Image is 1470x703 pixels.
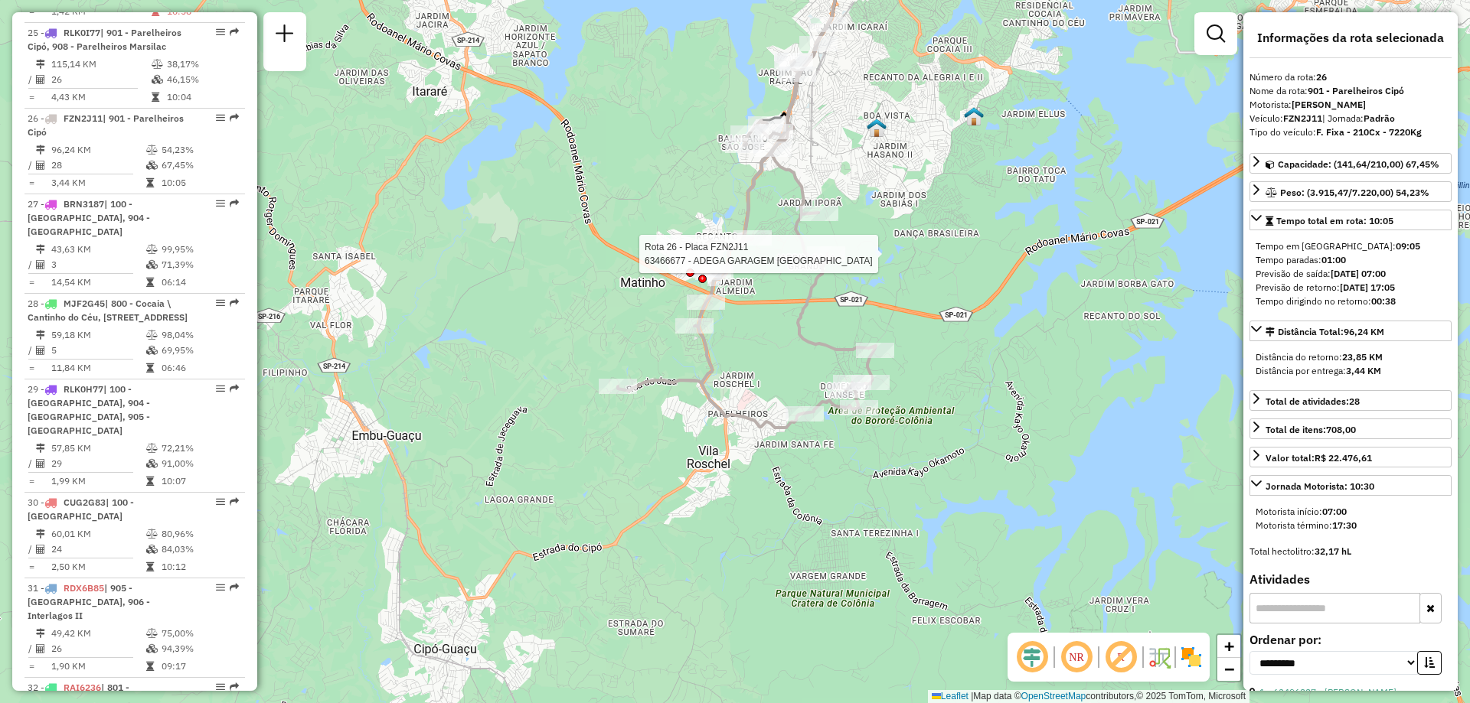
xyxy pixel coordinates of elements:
[51,72,151,87] td: 26
[161,526,238,542] td: 80,96%
[36,346,45,355] i: Total de Atividades
[28,112,184,138] span: | 901 - Parelheiros Cipó
[146,644,158,653] i: % de utilização da cubagem
[1340,282,1395,293] strong: [DATE] 17:05
[51,90,151,105] td: 4,43 KM
[166,57,239,72] td: 38,17%
[932,691,969,701] a: Leaflet
[64,27,100,38] span: RLK0I77
[152,93,159,102] i: Tempo total em rota
[1249,321,1452,341] a: Distância Total:96,24 KM
[36,145,45,155] i: Distância Total
[51,175,145,190] td: 3,44 KM
[1316,126,1422,138] strong: F. Fixa - 210Cx - 7220Kg
[51,659,145,674] td: 1,90 KM
[1249,98,1452,112] div: Motorista:
[161,659,238,674] td: 09:17
[28,27,181,52] span: 25 -
[146,629,158,638] i: % de utilização do peso
[36,75,45,84] i: Total de Atividades
[51,142,145,158] td: 96,24 KM
[36,444,45,453] i: Distância Total
[1266,451,1372,465] div: Valor total:
[1316,71,1327,83] strong: 26
[36,545,45,554] i: Total de Atividades
[1217,635,1240,658] a: Zoom in
[51,474,145,489] td: 1,99 KM
[1256,364,1445,378] div: Distância por entrega:
[28,474,35,489] td: =
[216,113,225,122] em: Opções
[1256,267,1445,281] div: Previsão de saída:
[36,529,45,539] i: Distância Total
[230,384,239,393] em: Rota exportada
[1278,158,1439,170] span: Capacidade: (141,64/210,00) 67,45%
[161,158,238,173] td: 67,45%
[216,199,225,208] em: Opções
[146,363,154,373] i: Tempo total em rota
[216,384,225,393] em: Opções
[51,641,145,656] td: 26
[161,626,238,641] td: 75,00%
[161,559,238,574] td: 10:12
[51,441,145,456] td: 57,85 KM
[1266,325,1384,339] div: Distância Total:
[146,346,158,355] i: % de utilização da cubagem
[1200,18,1231,49] a: Exibir filtros
[1249,447,1452,467] a: Valor total:R$ 22.476,61
[216,497,225,506] em: Opções
[1256,295,1445,308] div: Tempo dirigindo no retorno:
[51,559,145,574] td: 2,50 KM
[146,662,154,671] i: Tempo total em rota
[161,242,238,257] td: 99,95%
[971,691,973,701] span: |
[161,474,238,489] td: 10:07
[166,72,239,87] td: 46,15%
[1256,281,1445,295] div: Previsão de retorno:
[1321,254,1346,265] strong: 01:00
[64,383,103,395] span: RLK0H77
[146,477,154,486] i: Tempo total em rota
[51,343,145,358] td: 5
[161,175,238,190] td: 10:05
[1292,99,1366,110] strong: [PERSON_NAME]
[28,275,35,290] td: =
[161,257,238,272] td: 71,39%
[152,60,163,69] i: % de utilização do peso
[1332,519,1357,531] strong: 17:30
[1266,395,1360,407] span: Total de atividades:
[146,444,158,453] i: % de utilização do peso
[28,496,134,522] span: | 100 - [GEOGRAPHIC_DATA]
[1256,350,1445,364] div: Distância do retorno:
[51,242,145,257] td: 43,63 KM
[1331,268,1386,279] strong: [DATE] 07:00
[230,583,239,592] em: Rota exportada
[28,198,150,237] span: | 100 - [GEOGRAPHIC_DATA], 904 - [GEOGRAPHIC_DATA]
[230,28,239,37] em: Rota exportada
[146,278,154,287] i: Tempo total em rota
[146,330,158,340] i: % de utilização do peso
[161,327,238,343] td: 98,04%
[1249,344,1452,384] div: Distância Total:96,24 KM
[146,459,158,468] i: % de utilização da cubagem
[1276,215,1393,226] span: Tempo total em rota: 10:05
[1266,423,1356,437] div: Total de itens:
[146,245,158,254] i: % de utilização do peso
[28,456,35,471] td: /
[1249,572,1452,587] h4: Atividades
[1224,659,1234,679] span: −
[51,542,145,557] td: 24
[36,629,45,638] i: Distância Total
[28,257,35,272] td: /
[161,441,238,456] td: 72,21%
[161,142,238,158] td: 54,23%
[64,112,103,124] span: FZN2J11
[230,497,239,506] em: Rota exportada
[964,106,984,126] img: 603 UDC Light Grajau
[161,343,238,358] td: 69,95%
[1283,112,1322,124] strong: FZN2J11
[1102,639,1139,675] span: Exibir rótulo
[36,245,45,254] i: Distância Total
[1217,658,1240,681] a: Zoom out
[1021,691,1086,701] a: OpenStreetMap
